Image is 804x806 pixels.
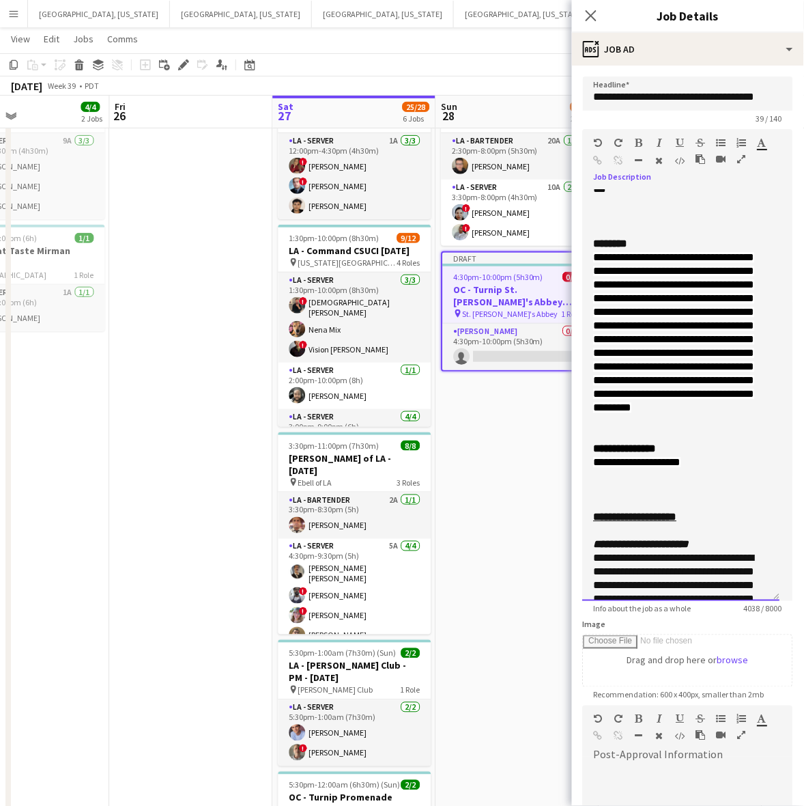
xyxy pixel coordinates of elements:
[401,648,420,658] span: 2/2
[298,477,332,488] span: Ebell of LA
[278,539,431,649] app-card-role: LA - Server5A4/44:30pm-9:30pm (5h)[PERSON_NAME] [PERSON_NAME]![PERSON_NAME]![PERSON_NAME][PERSON_...
[454,1,596,27] button: [GEOGRAPHIC_DATA], [US_STATE]
[278,660,431,684] h3: LA - [PERSON_NAME] Club - PM - [DATE]
[717,154,726,165] button: Insert video
[737,154,747,165] button: Fullscreen
[562,272,582,282] span: 0/1
[696,137,706,148] button: Strikethrough
[74,233,94,243] span: 1/1
[276,108,293,124] span: 27
[38,30,65,48] a: Edit
[402,102,429,112] span: 25/28
[676,137,685,148] button: Underline
[74,270,94,280] span: 1 Role
[441,251,594,372] app-job-card: Draft4:30pm-10:00pm (5h30m)0/1OC - Turnip St. [PERSON_NAME]'s Abbey [DATE] St. [PERSON_NAME]'s Ab...
[733,604,793,614] span: 4038 / 8000
[278,225,431,427] app-job-card: 1:30pm-10:00pm (8h30m)9/12LA - Command CSUCI [DATE] [US_STATE][GEOGRAPHIC_DATA]4 RolesLA - Server...
[278,452,431,477] h3: [PERSON_NAME] of LA - [DATE]
[278,409,431,523] app-card-role: LA - Server4/43:00pm-9:00pm (6h)
[696,730,706,741] button: Paste as plain text
[278,273,431,363] app-card-role: LA - Server3/31:30pm-10:00pm (8h30m)![DEMOGRAPHIC_DATA][PERSON_NAME]Nena Mix!Vision [PERSON_NAME]
[397,258,420,268] span: 4 Roles
[102,30,143,48] a: Comms
[115,100,126,113] span: Fri
[655,155,665,166] button: Clear Formatting
[594,714,603,725] button: Undo
[45,81,79,91] span: Week 39
[655,137,665,148] button: Italic
[614,137,624,148] button: Redo
[737,714,747,725] button: Ordered List
[635,155,644,166] button: Horizontal Line
[81,113,102,124] div: 2 Jobs
[717,730,726,741] button: Insert video
[278,432,431,635] app-job-card: 3:30pm-11:00pm (7h30m)8/8[PERSON_NAME] of LA - [DATE] Ebell of LA3 RolesLA - Bartender2A1/13:30pm...
[81,102,100,112] span: 4/4
[737,730,747,741] button: Fullscreen
[397,233,420,243] span: 9/12
[676,731,685,742] button: HTML Code
[453,272,543,282] span: 4:30pm-10:00pm (5h30m)
[289,648,396,658] span: 5:30pm-1:00am (7h30m) (Sun)
[299,178,307,186] span: !
[401,441,420,451] span: 8/8
[298,685,373,695] span: [PERSON_NAME] Club
[11,33,30,45] span: View
[113,108,126,124] span: 26
[439,108,457,124] span: 28
[28,1,170,27] button: [GEOGRAPHIC_DATA], [US_STATE]
[278,133,431,219] app-card-role: LA - Server1A3/312:00pm-4:30pm (4h30m)![PERSON_NAME]![PERSON_NAME][PERSON_NAME]
[400,685,420,695] span: 1 Role
[737,137,747,148] button: Ordered List
[572,7,804,25] h3: Job Details
[401,780,420,790] span: 2/2
[462,224,470,232] span: !
[462,204,470,212] span: !
[278,73,431,219] div: 12:00pm-4:30pm (4h30m)3/3LA - Command Nordstrom Topanga [DATE] Nordstrom Topanga1 RoleLA - Server...
[635,714,644,725] button: Bold
[278,700,431,766] app-card-role: LA - Server2/25:30pm-1:00am (7h30m)[PERSON_NAME]![PERSON_NAME]
[442,283,592,308] h3: OC - Turnip St. [PERSON_NAME]'s Abbey [DATE]
[635,731,644,742] button: Horizontal Line
[289,233,379,243] span: 1:30pm-10:00pm (8h30m)
[462,309,558,319] span: St. [PERSON_NAME]'s Abbey
[696,714,706,725] button: Strikethrough
[278,245,431,257] h3: LA - Command CSUCI [DATE]
[68,30,99,48] a: Jobs
[583,604,702,614] span: Info about the job as a whole
[717,714,726,725] button: Unordered List
[583,690,775,700] span: Recommendation: 600 x 400px, smaller than 2mb
[299,297,307,305] span: !
[44,33,59,45] span: Edit
[299,587,307,596] span: !
[403,113,429,124] div: 6 Jobs
[170,1,312,27] button: [GEOGRAPHIC_DATA], [US_STATE]
[745,113,793,124] span: 39 / 140
[441,180,594,246] app-card-role: LA - Server10A2/23:30pm-8:00pm (4h30m)![PERSON_NAME]![PERSON_NAME]
[442,253,592,264] div: Draft
[312,1,454,27] button: [GEOGRAPHIC_DATA], [US_STATE]
[298,258,397,268] span: [US_STATE][GEOGRAPHIC_DATA]
[278,100,293,113] span: Sat
[85,81,99,91] div: PDT
[299,158,307,166] span: !
[758,137,767,148] button: Text Color
[278,492,431,539] app-card-role: LA - Bartender2A1/13:30pm-8:30pm (5h)[PERSON_NAME]
[594,137,603,148] button: Undo
[717,137,726,148] button: Unordered List
[614,714,624,725] button: Redo
[441,100,457,113] span: Sun
[570,102,589,112] span: 3/4
[278,363,431,409] app-card-role: LA - Server1/12:00pm-10:00pm (8h)[PERSON_NAME]
[278,640,431,766] app-job-card: 5:30pm-1:00am (7h30m) (Sun)2/2LA - [PERSON_NAME] Club - PM - [DATE] [PERSON_NAME] Club1 RoleLA - ...
[635,137,644,148] button: Bold
[299,607,307,615] span: !
[572,33,804,66] div: Job Ad
[442,324,592,370] app-card-role: [PERSON_NAME]0/14:30pm-10:00pm (5h30m)
[562,309,582,319] span: 1 Role
[441,133,594,180] app-card-role: LA - Bartender20A1/12:30pm-8:00pm (5h30m)[PERSON_NAME]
